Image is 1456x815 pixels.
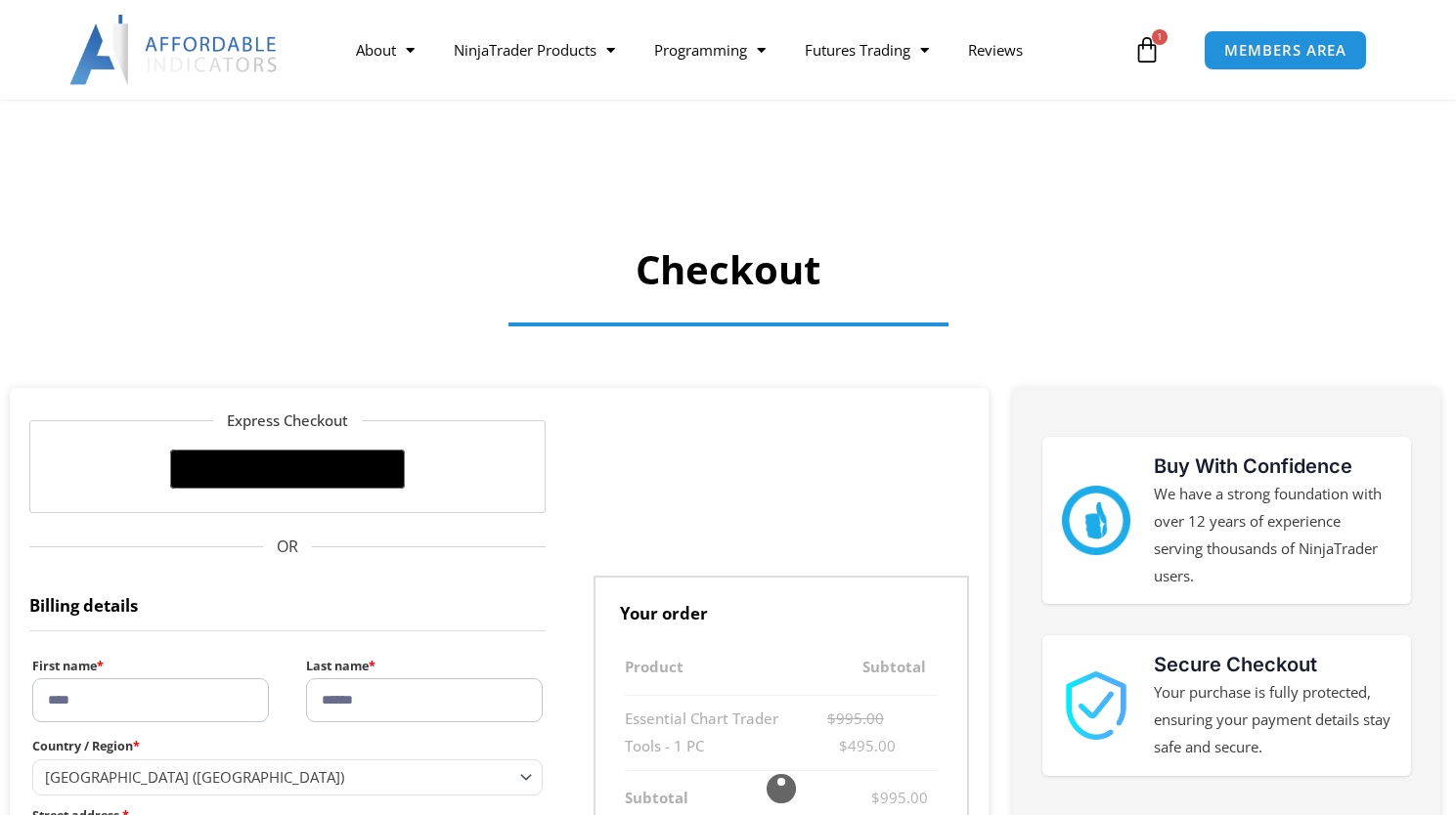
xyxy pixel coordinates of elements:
h3: Secure Checkout [1154,650,1391,679]
p: We have a strong foundation with over 12 years of experience serving thousands of NinjaTrader users. [1154,481,1391,589]
a: Reviews [949,27,1042,72]
img: LogoAI | Affordable Indicators – NinjaTrader [69,15,280,85]
h3: Buy With Confidence [1154,451,1391,481]
label: First name [32,654,269,678]
span: 1 [1152,29,1168,45]
img: 1000913 | Affordable Indicators – NinjaTrader [1062,671,1130,740]
label: Last name [306,654,543,678]
a: Programming [635,27,785,72]
a: MEMBERS AREA [1204,30,1367,70]
h1: Checkout [80,242,1376,297]
span: OR [29,533,546,562]
label: Country / Region [32,734,543,758]
legend: Express Checkout [213,407,362,435]
nav: Menu [336,27,1128,72]
p: Your purchase is fully protected, ensuring your payment details stay safe and secure. [1154,679,1391,761]
h3: Billing details [29,576,546,631]
button: Buy with GPay [170,450,405,489]
h3: Your order [594,576,969,640]
span: United States (US) [45,767,512,787]
a: Futures Trading [785,27,949,72]
a: About [336,27,434,72]
span: MEMBERS AREA [1224,43,1346,58]
img: mark thumbs good 43913 | Affordable Indicators – NinjaTrader [1062,486,1130,554]
a: 1 [1104,21,1190,78]
a: NinjaTrader Products [434,27,635,72]
span: Country / Region [32,759,543,795]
